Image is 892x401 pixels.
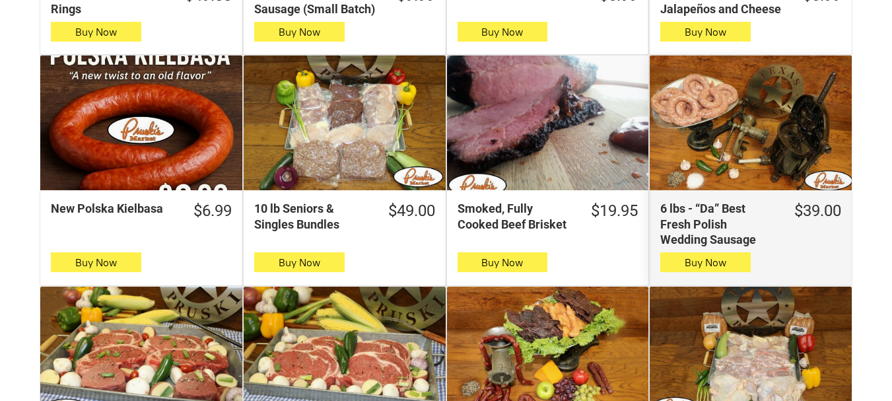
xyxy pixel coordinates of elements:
[685,26,726,38] span: Buy Now
[794,201,841,221] div: $39.00
[447,201,649,232] a: $19.95Smoked, Fully Cooked Beef Brisket
[458,22,548,42] button: Buy Now
[660,201,776,247] div: 6 lbs - “Da” Best Fresh Polish Wedding Sausage
[279,26,320,38] span: Buy Now
[458,201,573,232] div: Smoked, Fully Cooked Beef Brisket
[650,201,852,247] a: $39.006 lbs - “Da” Best Fresh Polish Wedding Sausage
[244,55,446,190] a: 10 lb Seniors &amp; Singles Bundles
[254,22,345,42] button: Buy Now
[75,256,117,269] span: Buy Now
[650,55,852,190] a: 6 lbs - “Da” Best Fresh Polish Wedding Sausage
[244,201,446,232] a: $49.0010 lb Seniors & Singles Bundles
[254,201,370,232] div: 10 lb Seniors & Singles Bundles
[51,201,175,216] div: New Polska Kielbasa
[447,55,649,190] a: Smoked, Fully Cooked Beef Brisket
[51,252,141,272] button: Buy Now
[458,252,548,272] button: Buy Now
[254,252,345,272] button: Buy Now
[660,252,751,272] button: Buy Now
[279,256,320,269] span: Buy Now
[591,201,638,221] div: $19.95
[40,55,242,190] a: New Polska Kielbasa
[75,26,117,38] span: Buy Now
[388,201,435,221] div: $49.00
[481,256,523,269] span: Buy Now
[481,26,523,38] span: Buy Now
[51,22,141,42] button: Buy Now
[40,201,242,221] a: $6.99New Polska Kielbasa
[193,201,232,221] div: $6.99
[660,22,751,42] button: Buy Now
[685,256,726,269] span: Buy Now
